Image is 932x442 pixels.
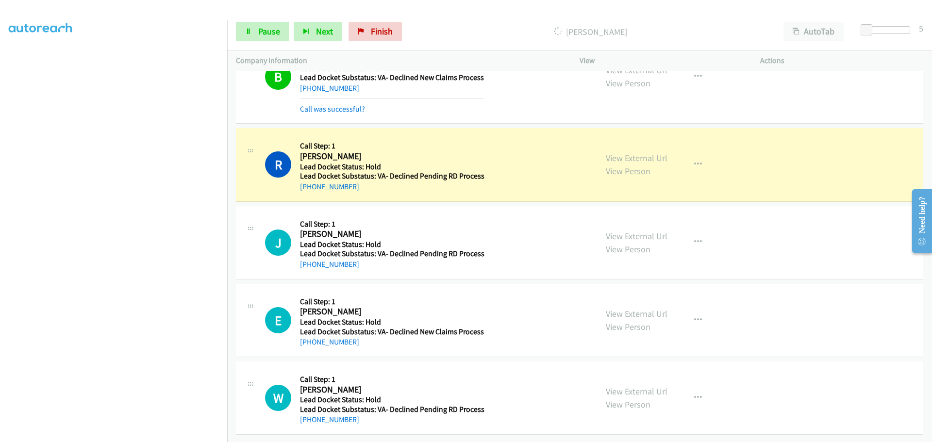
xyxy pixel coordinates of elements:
[265,385,291,411] h1: W
[294,22,342,41] button: Next
[606,321,650,332] a: View Person
[300,384,481,395] h2: [PERSON_NAME]
[606,165,650,177] a: View Person
[300,162,484,172] h5: Lead Docket Status: Hold
[265,64,291,90] h1: B
[300,240,484,249] h5: Lead Docket Status: Hold
[606,399,650,410] a: View Person
[919,22,923,35] div: 5
[300,405,484,414] h5: Lead Docket Substatus: VA- Declined Pending RD Process
[606,65,667,76] a: View External Url
[300,171,484,181] h5: Lead Docket Substatus: VA- Declined Pending RD Process
[300,73,484,82] h5: Lead Docket Substatus: VA- Declined New Claims Process
[300,337,359,346] a: [PHONE_NUMBER]
[265,307,291,333] div: The call is yet to be attempted
[606,78,650,89] a: View Person
[606,244,650,255] a: View Person
[580,55,743,66] p: View
[300,375,484,384] h5: Call Step: 1
[300,327,484,337] h5: Lead Docket Substatus: VA- Declined New Claims Process
[300,104,365,114] a: Call was successful?
[300,229,481,240] h2: [PERSON_NAME]
[236,55,562,66] p: Company Information
[865,26,910,34] div: Delay between calls (in seconds)
[265,385,291,411] div: The call is yet to be attempted
[300,297,484,307] h5: Call Step: 1
[265,307,291,333] h1: E
[300,151,481,162] h2: [PERSON_NAME]
[300,219,484,229] h5: Call Step: 1
[300,249,484,259] h5: Lead Docket Substatus: VA- Declined Pending RD Process
[265,151,291,178] h1: R
[258,26,280,37] span: Pause
[783,22,844,41] button: AutoTab
[606,308,667,319] a: View External Url
[316,26,333,37] span: Next
[300,260,359,269] a: [PHONE_NUMBER]
[300,83,359,93] a: [PHONE_NUMBER]
[606,230,667,242] a: View External Url
[300,415,359,424] a: [PHONE_NUMBER]
[300,317,484,327] h5: Lead Docket Status: Hold
[606,386,667,397] a: View External Url
[300,182,359,191] a: [PHONE_NUMBER]
[904,182,932,260] iframe: Resource Center
[300,395,484,405] h5: Lead Docket Status: Hold
[265,229,291,256] h1: J
[300,141,484,151] h5: Call Step: 1
[349,22,402,41] a: Finish
[300,306,481,317] h2: [PERSON_NAME]
[760,55,923,66] p: Actions
[371,26,393,37] span: Finish
[265,229,291,256] div: The call is yet to be attempted
[606,152,667,164] a: View External Url
[415,25,766,38] p: [PERSON_NAME]
[236,22,289,41] a: Pause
